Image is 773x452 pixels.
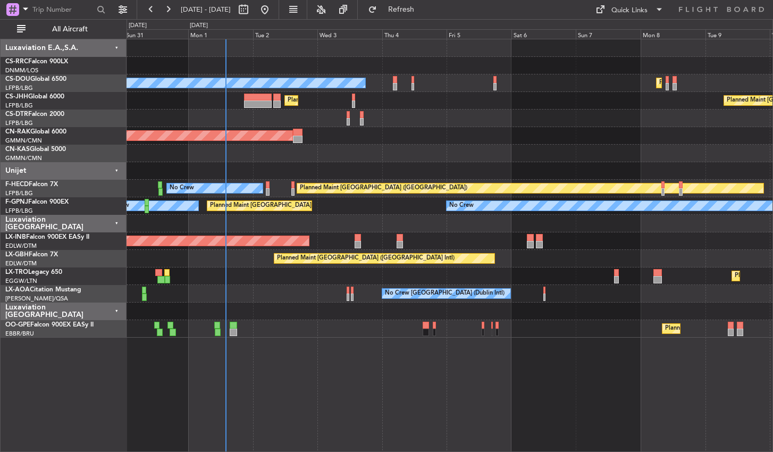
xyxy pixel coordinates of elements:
[511,29,576,39] div: Sat 6
[5,287,30,293] span: LX-AOA
[5,102,33,110] a: LFPB/LBG
[447,29,511,39] div: Fri 5
[5,234,26,240] span: LX-INB
[5,322,94,328] a: OO-GPEFalcon 900EX EASy II
[705,29,770,39] div: Tue 9
[5,269,28,275] span: LX-TRO
[5,94,28,100] span: CS-JHH
[5,76,66,82] a: CS-DOUGlobal 6500
[5,322,30,328] span: OO-GPE
[181,5,231,14] span: [DATE] - [DATE]
[5,252,29,258] span: LX-GBH
[5,242,37,250] a: EDLW/DTM
[5,234,89,240] a: LX-INBFalcon 900EX EASy II
[5,330,34,338] a: EBBR/BRU
[5,129,66,135] a: CN-RAKGlobal 6000
[5,260,37,267] a: EDLW/DTM
[363,1,427,18] button: Refresh
[124,29,189,39] div: Sun 31
[5,66,38,74] a: DNMM/LOS
[210,198,377,214] div: Planned Maint [GEOGRAPHIC_DATA] ([GEOGRAPHIC_DATA])
[5,58,68,65] a: CS-RRCFalcon 900LX
[12,21,115,38] button: All Aircraft
[5,137,42,145] a: GMMN/CMN
[190,21,208,30] div: [DATE]
[253,29,318,39] div: Tue 2
[5,84,33,92] a: LFPB/LBG
[641,29,705,39] div: Mon 8
[5,207,33,215] a: LFPB/LBG
[5,146,66,153] a: CN-KASGlobal 5000
[5,199,28,205] span: F-GPNJ
[5,199,69,205] a: F-GPNJFalcon 900EX
[188,29,253,39] div: Mon 1
[385,286,505,302] div: No Crew [GEOGRAPHIC_DATA] (Dublin Intl)
[277,250,455,266] div: Planned Maint [GEOGRAPHIC_DATA] ([GEOGRAPHIC_DATA] Intl)
[5,181,29,188] span: F-HECD
[5,269,62,275] a: LX-TROLegacy 650
[5,154,42,162] a: GMMN/CMN
[288,93,455,108] div: Planned Maint [GEOGRAPHIC_DATA] ([GEOGRAPHIC_DATA])
[5,295,68,303] a: [PERSON_NAME]/QSA
[5,277,37,285] a: EGGW/LTN
[576,29,641,39] div: Sun 7
[379,6,424,13] span: Refresh
[5,111,64,118] a: CS-DTRFalcon 2000
[300,180,467,196] div: Planned Maint [GEOGRAPHIC_DATA] ([GEOGRAPHIC_DATA])
[5,252,58,258] a: LX-GBHFalcon 7X
[170,180,194,196] div: No Crew
[5,94,64,100] a: CS-JHHGlobal 6000
[5,111,28,118] span: CS-DTR
[129,21,147,30] div: [DATE]
[5,129,30,135] span: CN-RAK
[5,76,30,82] span: CS-DOU
[5,146,30,153] span: CN-KAS
[590,1,669,18] button: Quick Links
[5,287,81,293] a: LX-AOACitation Mustang
[32,2,94,18] input: Trip Number
[5,189,33,197] a: LFPB/LBG
[5,119,33,127] a: LFPB/LBG
[5,181,58,188] a: F-HECDFalcon 7X
[5,58,28,65] span: CS-RRC
[611,5,648,16] div: Quick Links
[449,198,474,214] div: No Crew
[382,29,447,39] div: Thu 4
[28,26,112,33] span: All Aircraft
[317,29,382,39] div: Wed 3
